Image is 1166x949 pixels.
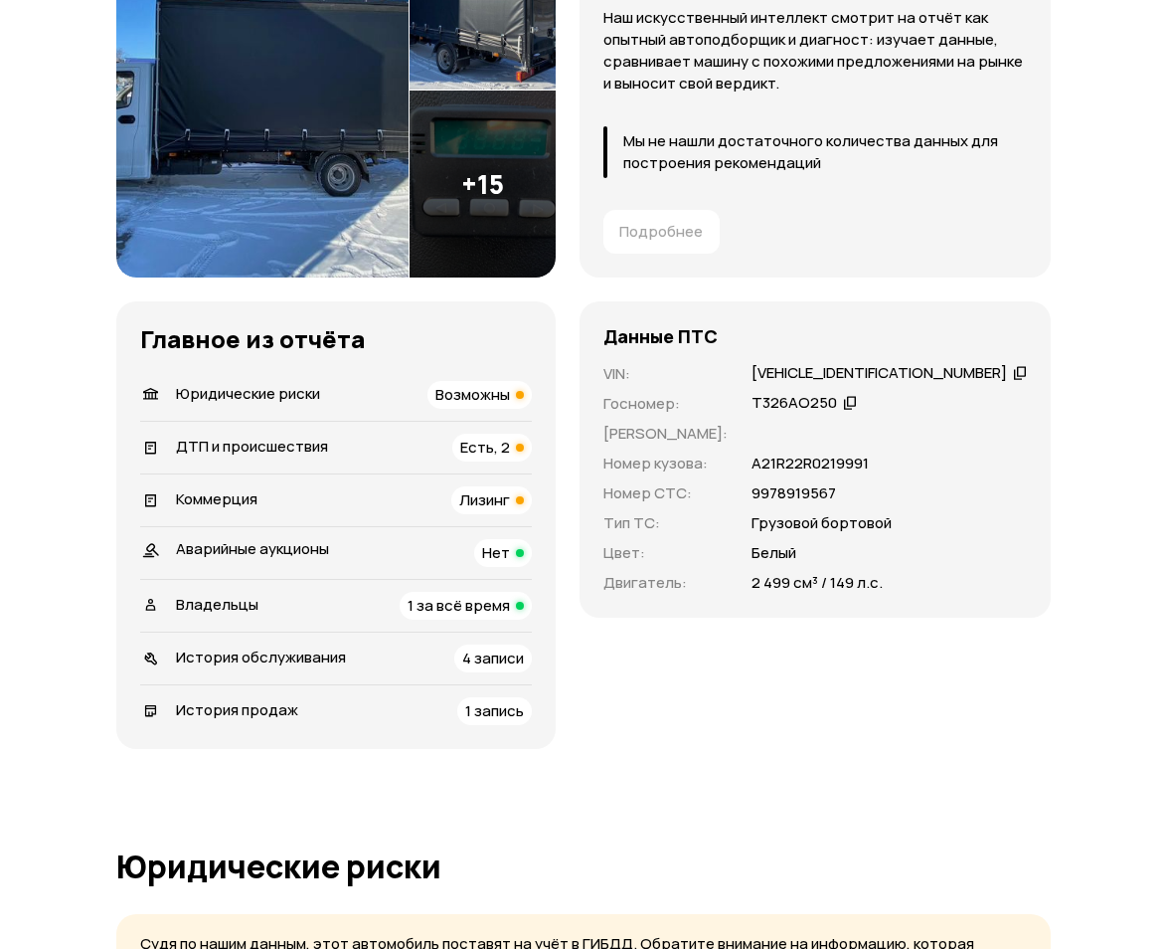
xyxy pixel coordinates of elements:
[176,647,346,667] span: История обслуживания
[460,437,510,458] span: Есть, 2
[751,453,869,474] p: A21R22R0219991
[176,488,257,509] span: Коммерция
[603,453,728,474] p: Номер кузова :
[751,572,883,594] p: 2 499 см³ / 149 л.с.
[176,699,298,720] span: История продаж
[751,393,837,414] div: Т326АО250
[603,363,728,385] p: VIN :
[116,849,1051,884] h1: Юридические риски
[603,393,728,415] p: Госномер :
[603,423,728,445] p: [PERSON_NAME] :
[435,384,510,405] span: Возможны
[623,130,1027,174] p: Мы не нашли достаточного количества данных для построения рекомендаций
[408,595,510,616] span: 1 за всё время
[603,512,728,534] p: Тип ТС :
[465,700,524,721] span: 1 запись
[462,648,524,668] span: 4 записи
[603,7,1027,95] p: Наш искусственный интеллект смотрит на отчёт как опытный автоподборщик и диагност: изучает данные...
[603,325,718,347] h4: Данные ПТС
[176,436,328,457] span: ДТП и происшествия
[176,594,258,615] span: Владельцы
[603,482,728,504] p: Номер СТС :
[459,489,510,510] span: Лизинг
[751,363,1007,384] div: [VEHICLE_IDENTIFICATION_NUMBER]
[176,538,329,559] span: Аварийные аукционы
[140,325,532,353] h3: Главное из отчёта
[482,542,510,563] span: Нет
[751,542,796,564] p: Белый
[751,512,892,534] p: Грузовой бортовой
[603,572,728,594] p: Двигатель :
[176,383,320,404] span: Юридические риски
[603,542,728,564] p: Цвет :
[751,482,836,504] p: 9978919567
